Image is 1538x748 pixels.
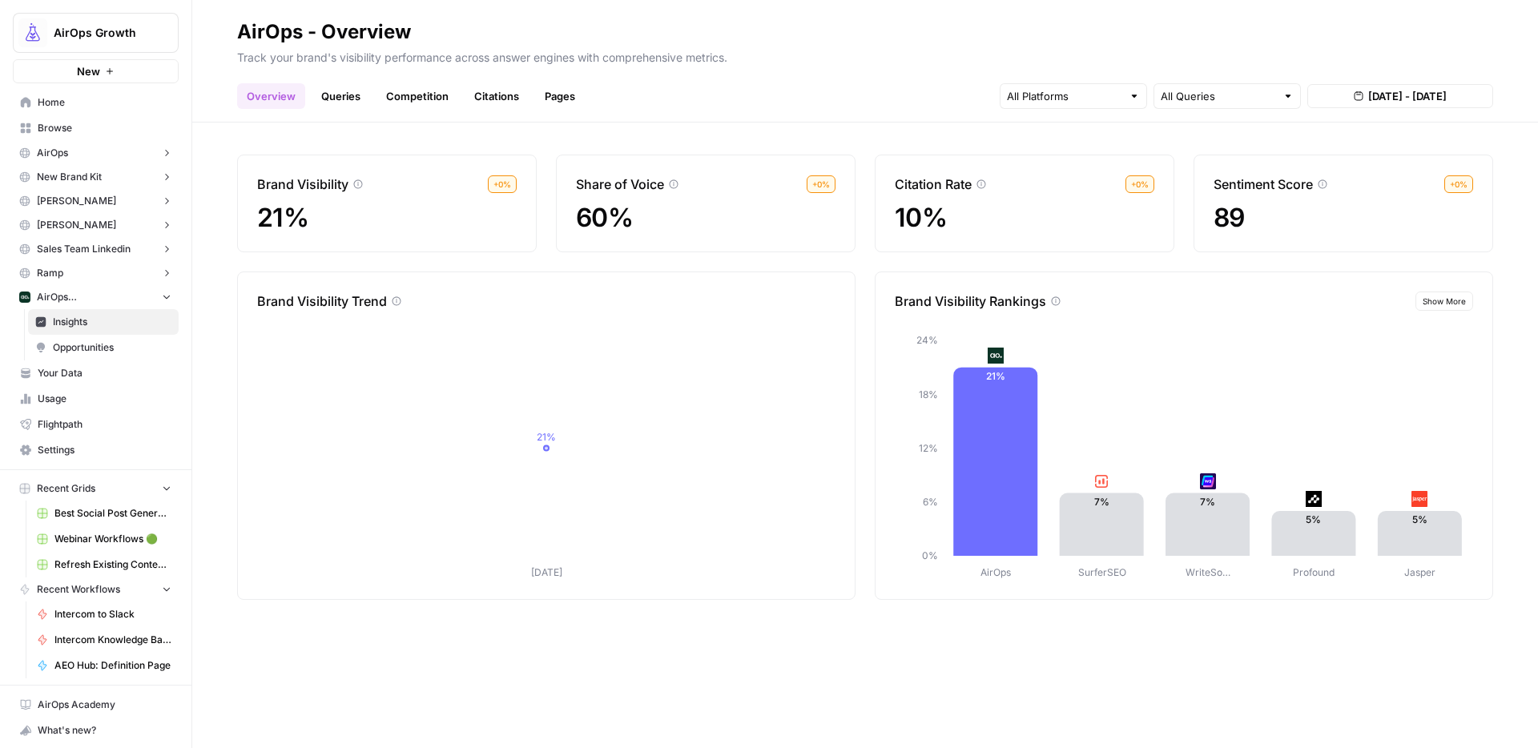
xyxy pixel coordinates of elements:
[13,90,179,115] a: Home
[13,477,179,501] button: Recent Grids
[576,175,664,194] p: Share of Voice
[54,633,171,647] span: Intercom Knowledge Base Daily Update
[30,526,179,552] a: Webinar Workflows 🟢
[1214,202,1245,233] span: 89
[37,194,116,208] span: [PERSON_NAME]
[37,170,102,184] span: New Brand Kit
[37,218,116,232] span: [PERSON_NAME]
[19,292,30,303] img: yjux4x3lwinlft1ym4yif8lrli78
[257,175,348,194] p: Brand Visibility
[531,566,562,578] tspan: [DATE]
[38,392,171,406] span: Usage
[37,481,95,496] span: Recent Grids
[13,13,179,53] button: Workspace: AirOps Growth
[13,237,179,261] button: Sales Team Linkedin
[54,506,171,521] span: Best Social Post Generator Ever Grid
[916,334,938,346] tspan: 24%
[38,121,171,135] span: Browse
[1307,84,1493,108] button: [DATE] - [DATE]
[1404,566,1435,578] tspan: Jasper
[1131,178,1149,191] span: + 0 %
[53,340,171,355] span: Opportunities
[54,658,171,673] span: AEO Hub: Definition Page
[465,83,529,109] a: Citations
[895,292,1046,311] p: Brand Visibility Rankings
[30,653,179,678] a: AEO Hub: Definition Page
[30,501,179,526] a: Best Social Post Generator Ever Grid
[257,202,308,233] span: 21%
[237,19,411,45] div: AirOps - Overview
[54,607,171,621] span: Intercom to Slack
[13,261,179,285] button: Ramp
[1094,496,1109,508] text: 7%
[1412,513,1427,525] text: 5%
[13,360,179,386] a: Your Data
[923,496,938,508] tspan: 6%
[13,386,179,412] a: Usage
[13,59,179,83] button: New
[13,165,179,189] button: New Brand Kit
[1161,88,1276,104] input: All Queries
[37,242,131,256] span: Sales Team Linkedin
[38,366,171,380] span: Your Data
[537,431,556,443] tspan: 21%
[30,627,179,653] a: Intercom Knowledge Base Daily Update
[919,442,938,454] tspan: 12%
[1007,88,1122,104] input: All Platforms
[30,601,179,627] a: Intercom to Slack
[376,83,458,109] a: Competition
[28,309,179,335] a: Insights
[1200,473,1216,489] img: cbtemd9yngpxf5d3cs29ym8ckjcf
[312,83,370,109] a: Queries
[1078,566,1126,578] tspan: SurferSEO
[576,202,633,233] span: 60%
[13,141,179,165] button: AirOps
[1306,491,1322,507] img: z5mnau15jk0a3i3dbnjftp6o8oil
[37,146,68,160] span: AirOps
[30,552,179,577] a: Refresh Existing Content (1)
[38,698,171,712] span: AirOps Academy
[13,577,179,601] button: Recent Workflows
[77,63,100,79] span: New
[13,213,179,237] button: [PERSON_NAME]
[13,437,179,463] a: Settings
[13,285,179,309] button: AirOps ([GEOGRAPHIC_DATA])
[980,566,1011,578] tspan: AirOps
[922,549,938,561] tspan: 0%
[919,388,938,400] tspan: 18%
[13,718,179,743] button: What's new?
[54,557,171,572] span: Refresh Existing Content (1)
[1306,513,1321,525] text: 5%
[257,292,387,311] p: Brand Visibility Trend
[13,189,179,213] button: [PERSON_NAME]
[493,178,511,191] span: + 0 %
[237,83,305,109] a: Overview
[53,315,171,329] span: Insights
[1450,178,1468,191] span: + 0 %
[13,115,179,141] a: Browse
[1200,496,1215,508] text: 7%
[895,175,972,194] p: Citation Rate
[1214,175,1313,194] p: Sentiment Score
[1411,491,1427,507] img: fp0dg114vt0u1b5c1qb312y1bryo
[237,45,1493,66] p: Track your brand's visibility performance across answer engines with comprehensive metrics.
[28,335,179,360] a: Opportunities
[1415,292,1473,311] button: Show More
[895,202,947,233] span: 10%
[18,18,47,47] img: AirOps Growth Logo
[13,412,179,437] a: Flightpath
[38,417,171,432] span: Flightpath
[1368,88,1447,104] span: [DATE] - [DATE]
[812,178,830,191] span: + 0 %
[1293,566,1335,578] tspan: Profound
[37,582,120,597] span: Recent Workflows
[1186,566,1230,578] tspan: WriteSo…
[535,83,585,109] a: Pages
[988,348,1004,364] img: yjux4x3lwinlft1ym4yif8lrli78
[13,692,179,718] a: AirOps Academy
[37,290,155,304] span: AirOps ([GEOGRAPHIC_DATA])
[1423,295,1466,308] span: Show More
[14,718,178,742] div: What's new?
[38,95,171,110] span: Home
[54,25,151,41] span: AirOps Growth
